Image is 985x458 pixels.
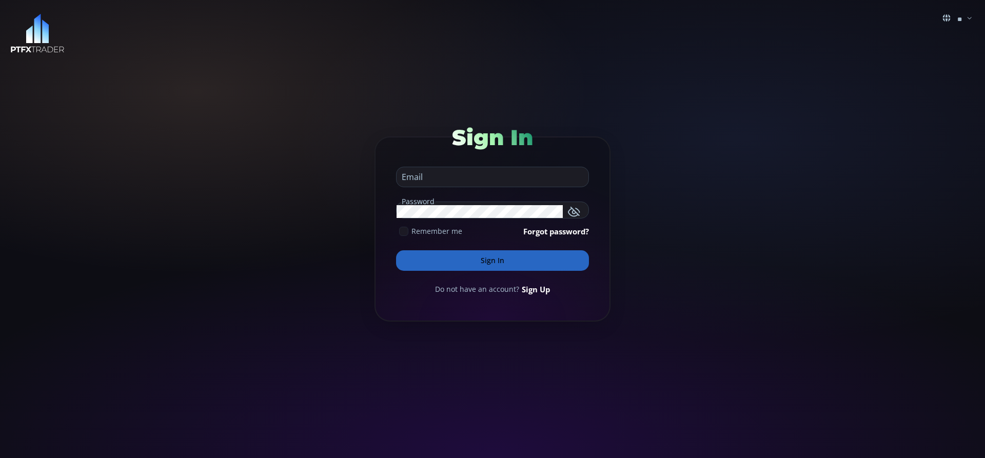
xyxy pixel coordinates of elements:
[523,226,589,237] a: Forgot password?
[10,14,65,53] img: LOGO
[452,124,533,151] span: Sign In
[522,284,550,295] a: Sign Up
[396,250,589,271] button: Sign In
[396,284,589,295] div: Do not have an account?
[411,226,462,236] span: Remember me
